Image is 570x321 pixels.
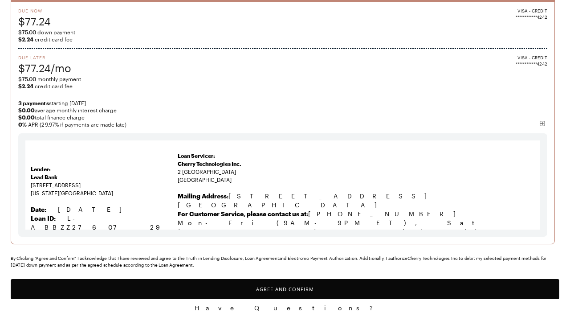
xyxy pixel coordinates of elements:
b: 0 % [18,121,27,128]
p: [STREET_ADDRESS] [GEOGRAPHIC_DATA] [178,192,535,210]
span: monthly payment [18,75,547,82]
span: $77.24/mo [18,61,71,75]
b: $2.24 [18,83,33,89]
b: Mailing Address: [178,192,228,200]
span: Due Now [18,8,51,14]
span: VISA - CREDIT [517,8,547,14]
span: VISA - CREDIT [517,54,547,61]
strong: Lead Bank [31,174,57,180]
strong: Loan ID: [31,214,56,222]
span: credit card fee [18,82,547,90]
td: [STREET_ADDRESS] [US_STATE][GEOGRAPHIC_DATA] [31,149,178,247]
strong: 3 payments [18,100,49,106]
b: $2.24 [18,36,33,42]
strong: Date: [31,206,46,213]
strong: $0.00 [18,107,35,113]
span: average monthly interest charge [18,107,547,114]
td: 2 [GEOGRAPHIC_DATA] [GEOGRAPHIC_DATA] [178,149,535,247]
span: APR (29.97% if payments are made late) [18,121,547,128]
span: $77.24 [18,14,51,29]
span: Cherry Technologies Inc. [178,160,241,167]
span: $75.00 [18,76,36,82]
span: $75.00 [18,29,36,35]
span: total finance charge [18,114,547,121]
button: Have Questions? [11,304,559,312]
span: starting [DATE] [18,99,547,107]
span: Due Later [18,54,71,61]
strong: Loan Servicer: [178,152,215,159]
strong: $0.00 [18,114,35,120]
div: By Clicking "Agree and Confirm" I acknowledge that I have reviewed and agree to the Truth in Lend... [11,255,559,268]
span: [DATE] [58,206,130,213]
b: For Customer Service, please contact us at: [178,210,308,218]
strong: Lender: [31,166,51,172]
p: [PHONE_NUMBER] [178,210,535,218]
button: Agree and Confirm [11,279,559,299]
span: down payment [18,29,547,36]
span: credit card fee [18,36,547,43]
img: svg%3e [539,120,546,127]
p: Mon-Fri (9AM-9PM ET), Sat (9AM-6PM ET), Sun (Closed) [178,218,535,236]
